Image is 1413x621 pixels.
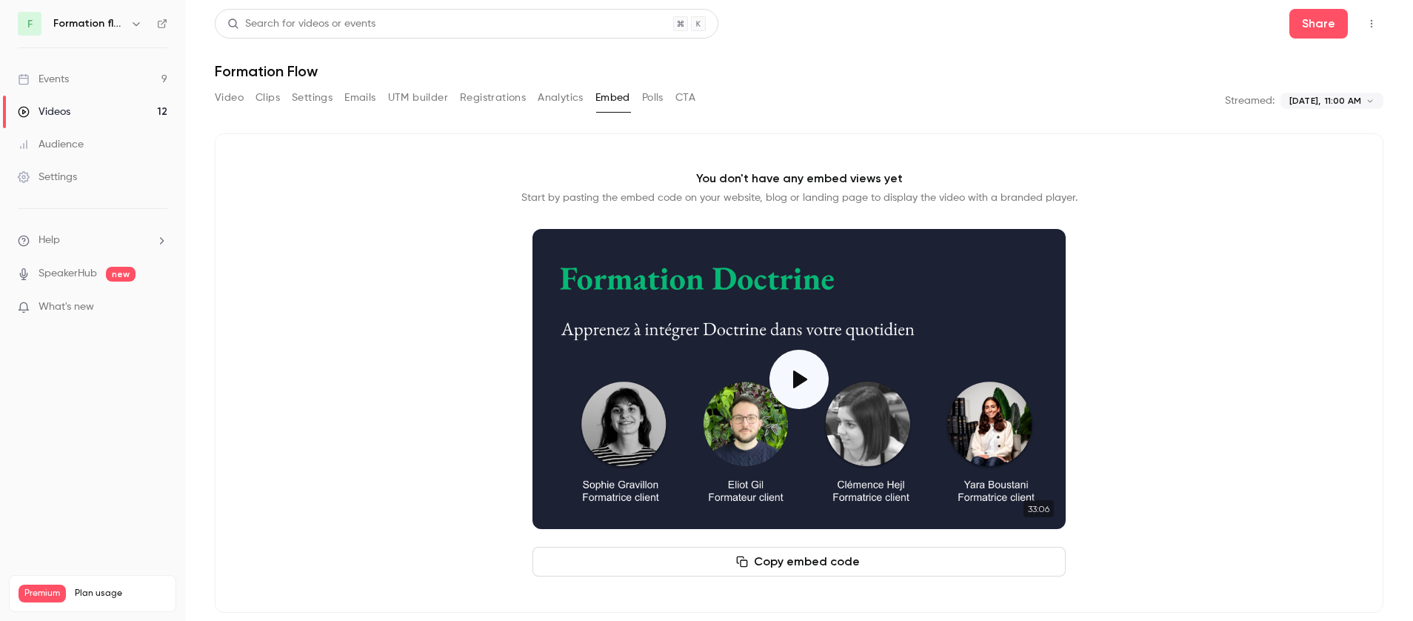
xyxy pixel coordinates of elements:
p: You don't have any embed views yet [696,170,903,187]
button: Clips [255,86,280,110]
h6: Formation flow [53,16,124,31]
button: Play video [769,350,829,409]
div: Events [18,72,69,87]
button: Share [1289,9,1348,39]
p: Start by pasting the embed code on your website, blog or landing page to display the video with a... [521,190,1078,205]
p: Streamed: [1225,93,1275,108]
button: Analytics [538,86,584,110]
h1: Formation Flow [215,62,1383,80]
time: 33:06 [1023,500,1054,517]
span: What's new [39,299,94,315]
li: help-dropdown-opener [18,233,167,248]
div: Search for videos or events [227,16,375,32]
a: SpeakerHub [39,266,97,282]
div: Videos [18,104,70,119]
span: Premium [19,585,66,602]
button: Polls [642,86,664,110]
span: 11:00 AM [1325,94,1361,107]
button: Emails [344,86,375,110]
section: Cover [532,229,1066,529]
div: Audience [18,137,84,152]
button: UTM builder [388,86,448,110]
span: Help [39,233,60,248]
div: Settings [18,170,77,185]
button: Copy embed code [532,547,1066,577]
button: Settings [292,86,333,110]
span: new [106,267,136,282]
button: Embed [595,86,630,110]
button: Registrations [460,86,526,110]
button: CTA [675,86,695,110]
iframe: Noticeable Trigger [150,301,167,314]
button: Top Bar Actions [1360,12,1383,36]
button: Video [215,86,244,110]
span: Plan usage [75,588,167,600]
span: F [27,16,33,32]
span: [DATE], [1289,94,1320,107]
